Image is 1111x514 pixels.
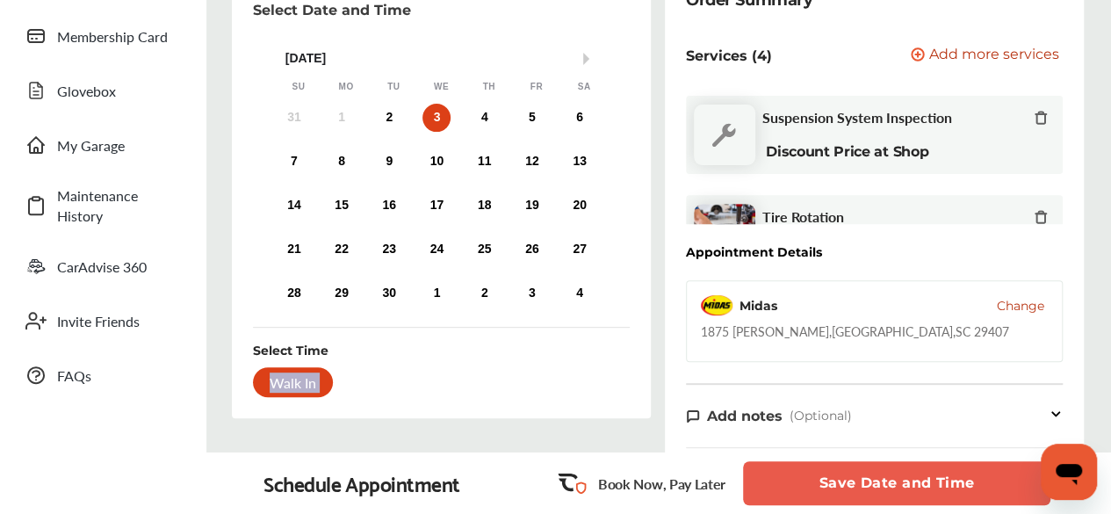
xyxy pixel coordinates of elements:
[1041,444,1097,500] iframe: Button to launch messaging window
[328,192,356,220] div: Choose Monday, September 15th, 2025
[57,26,180,47] span: Membership Card
[566,104,594,132] div: Choose Saturday, September 6th, 2025
[471,235,499,264] div: Choose Thursday, September 25th, 2025
[707,408,783,424] span: Add notes
[375,192,403,220] div: Choose Tuesday, September 16th, 2025
[263,471,460,496] div: Schedule Appointment
[694,105,755,165] img: default_wrench_icon.d1a43860.svg
[57,185,180,226] span: Maintenance History
[16,298,189,344] a: Invite Friends
[598,474,725,494] p: Book Now, Pay Later
[518,104,546,132] div: Choose Friday, September 5th, 2025
[471,192,499,220] div: Choose Thursday, September 18th, 2025
[385,81,402,93] div: Tu
[16,122,189,168] a: My Garage
[766,143,928,160] b: Discount Price at Shop
[518,235,546,264] div: Choose Friday, September 26th, 2025
[375,104,403,132] div: Choose Tuesday, September 2nd, 2025
[432,81,450,93] div: We
[337,81,355,93] div: Mo
[471,148,499,176] div: Choose Thursday, September 11th, 2025
[16,13,189,59] a: Membership Card
[280,235,308,264] div: Choose Sunday, September 21st, 2025
[375,279,403,308] div: Choose Tuesday, September 30th, 2025
[694,204,755,265] img: tire-rotation-thumb.jpg
[518,192,546,220] div: Choose Friday, September 19th, 2025
[253,342,328,359] div: Select Time
[275,51,609,66] div: [DATE]
[583,53,595,65] button: Next Month
[997,297,1044,315] button: Change
[762,208,844,225] span: Tire Rotation
[422,104,451,132] div: Choose Wednesday, September 3rd, 2025
[328,279,356,308] div: Choose Monday, September 29th, 2025
[57,257,180,277] span: CarAdvise 360
[686,245,822,259] div: Appointment Details
[480,81,498,93] div: Th
[528,81,545,93] div: Fr
[566,148,594,176] div: Choose Saturday, September 13th, 2025
[566,235,594,264] div: Choose Saturday, September 27th, 2025
[328,235,356,264] div: Choose Monday, September 22nd, 2025
[280,192,308,220] div: Choose Sunday, September 14th, 2025
[280,104,308,132] div: Not available Sunday, August 31st, 2025
[16,177,189,235] a: Maintenance History
[518,148,546,176] div: Choose Friday, September 12th, 2025
[701,295,732,315] img: Midas+Logo_RGB.png
[57,311,180,331] span: Invite Friends
[280,148,308,176] div: Choose Sunday, September 7th, 2025
[929,47,1059,64] span: Add more services
[16,68,189,113] a: Glovebox
[57,135,180,156] span: My Garage
[375,148,403,176] div: Choose Tuesday, September 9th, 2025
[57,366,180,386] span: FAQs
[271,100,604,311] div: month 2025-09
[422,235,451,264] div: Choose Wednesday, September 24th, 2025
[701,322,1009,340] div: 1875 [PERSON_NAME] , [GEOGRAPHIC_DATA] , SC 29407
[422,148,451,176] div: Choose Wednesday, September 10th, 2025
[422,192,451,220] div: Choose Wednesday, September 17th, 2025
[911,47,1059,64] button: Add more services
[328,104,356,132] div: Not available Monday, September 1st, 2025
[743,461,1050,505] button: Save Date and Time
[566,192,594,220] div: Choose Saturday, September 20th, 2025
[16,352,189,398] a: FAQs
[16,243,189,289] a: CarAdvise 360
[253,367,333,397] div: Walk In
[518,279,546,308] div: Choose Friday, October 3rd, 2025
[686,47,772,64] p: Services (4)
[762,109,952,126] span: Suspension System Inspection
[575,81,593,93] div: Sa
[253,2,411,18] p: Select Date and Time
[280,279,308,308] div: Choose Sunday, September 28th, 2025
[290,81,307,93] div: Su
[739,297,777,315] div: Midas
[790,408,852,424] span: (Optional)
[328,148,356,176] div: Choose Monday, September 8th, 2025
[911,47,1063,64] a: Add more services
[566,279,594,308] div: Choose Saturday, October 4th, 2025
[471,279,499,308] div: Choose Thursday, October 2nd, 2025
[375,235,403,264] div: Choose Tuesday, September 23rd, 2025
[686,409,700,424] img: note-icon.db9493fa.svg
[422,279,451,308] div: Choose Wednesday, October 1st, 2025
[57,81,180,101] span: Glovebox
[471,104,499,132] div: Choose Thursday, September 4th, 2025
